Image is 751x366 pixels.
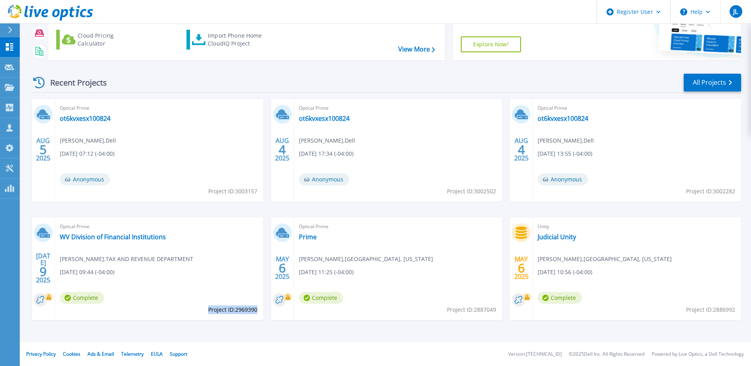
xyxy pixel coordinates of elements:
span: Complete [538,292,582,304]
span: [DATE] 17:34 (-04:00) [299,149,354,158]
a: Support [170,351,187,357]
span: Project ID: 2886992 [686,305,735,314]
div: MAY 2025 [514,254,529,282]
span: 9 [40,268,47,275]
span: Complete [60,292,104,304]
span: [PERSON_NAME] , TAX AND REVENUE DEPARTMENT [60,255,193,263]
span: [PERSON_NAME] , [GEOGRAPHIC_DATA], [US_STATE] [538,255,672,263]
span: [PERSON_NAME] , [GEOGRAPHIC_DATA], [US_STATE] [299,255,433,263]
span: Project ID: 3002282 [686,187,735,196]
a: Ads & Email [87,351,114,357]
span: 4 [279,146,286,153]
a: All Projects [684,74,741,91]
span: Optical Prime [299,104,498,112]
a: Telemetry [121,351,144,357]
span: [PERSON_NAME] , Dell [60,136,116,145]
span: [DATE] 10:56 (-04:00) [538,268,592,276]
div: AUG 2025 [36,135,51,164]
span: Project ID: 2969390 [208,305,257,314]
div: MAY 2025 [275,254,290,282]
a: ot6kvxesx100824 [299,114,350,122]
span: Project ID: 3002502 [447,187,496,196]
a: ot6kvxesx100824 [60,114,110,122]
a: EULA [151,351,163,357]
div: Cloud Pricing Calculator [78,32,141,48]
div: Recent Projects [30,73,118,92]
span: Unity [538,222,736,231]
span: Project ID: 2887049 [447,305,496,314]
span: JL [733,8,738,15]
span: [DATE] 13:55 (-04:00) [538,149,592,158]
li: Version: [TECHNICAL_ID] [508,352,562,357]
span: [DATE] 07:12 (-04:00) [60,149,114,158]
div: AUG 2025 [514,135,529,164]
a: Cloud Pricing Calculator [56,30,144,50]
span: Optical Prime [60,222,259,231]
li: Powered by Live Optics, a Dell Technology [652,352,744,357]
span: Optical Prime [299,222,498,231]
span: Anonymous [538,173,588,185]
span: Complete [299,292,343,304]
a: Privacy Policy [26,351,56,357]
span: [PERSON_NAME] , Dell [538,136,594,145]
a: ot6kvxesx100824 [538,114,588,122]
span: Anonymous [299,173,349,185]
span: [DATE] 11:25 (-04:00) [299,268,354,276]
a: WV Division of Financial Institutions [60,233,166,241]
a: Judicial Unity [538,233,576,241]
div: [DATE] 2025 [36,254,51,282]
a: Cookies [63,351,80,357]
span: [DATE] 09:44 (-04:00) [60,268,114,276]
span: [PERSON_NAME] , Dell [299,136,355,145]
li: © 2025 Dell Inc. All Rights Reserved [569,352,645,357]
span: Project ID: 3003157 [208,187,257,196]
span: 6 [279,265,286,271]
div: AUG 2025 [275,135,290,164]
a: Explore Now! [461,36,521,52]
span: 6 [518,265,525,271]
div: Import Phone Home CloudIQ Project [208,32,270,48]
a: View More [398,46,435,53]
span: 4 [518,146,525,153]
span: Anonymous [60,173,110,185]
a: Prime [299,233,317,241]
span: 5 [40,146,47,153]
span: Optical Prime [60,104,259,112]
span: Optical Prime [538,104,736,112]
